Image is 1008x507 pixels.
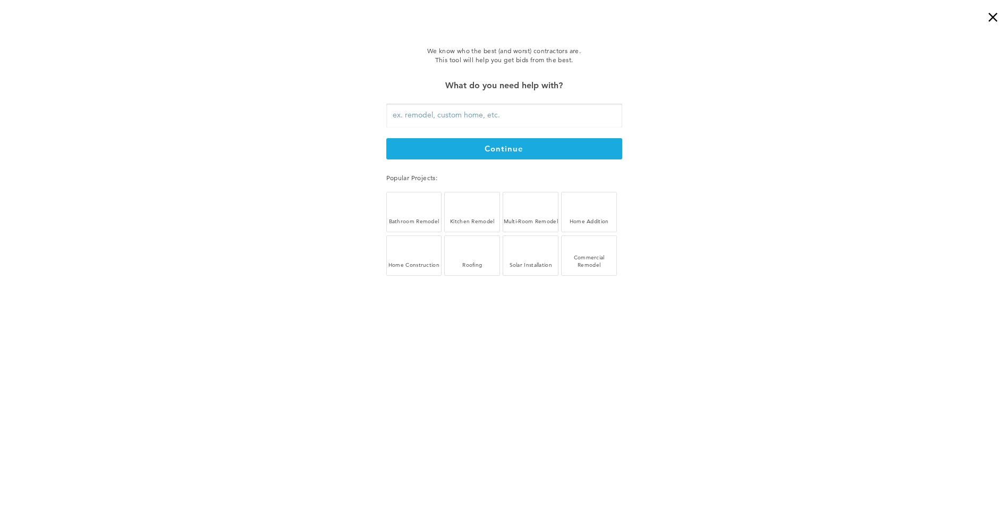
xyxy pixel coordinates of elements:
[333,46,675,65] div: We know who the best (and worst) contractors are. This tool will help you get bids from the best.
[445,261,499,268] div: Roofing
[387,261,442,268] div: Home Construction
[386,104,622,128] input: ex. remodel, custom home, etc.
[562,253,616,268] div: Commercial Remodel
[445,217,499,225] div: Kitchen Remodel
[562,217,616,225] div: Home Addition
[503,217,558,225] div: Multi-Room Remodel
[503,261,558,268] div: Solar Installation
[386,172,622,183] div: Popular Projects:
[386,138,622,159] button: continue
[387,217,442,225] div: Bathroom Remodel
[386,78,622,93] div: What do you need help with?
